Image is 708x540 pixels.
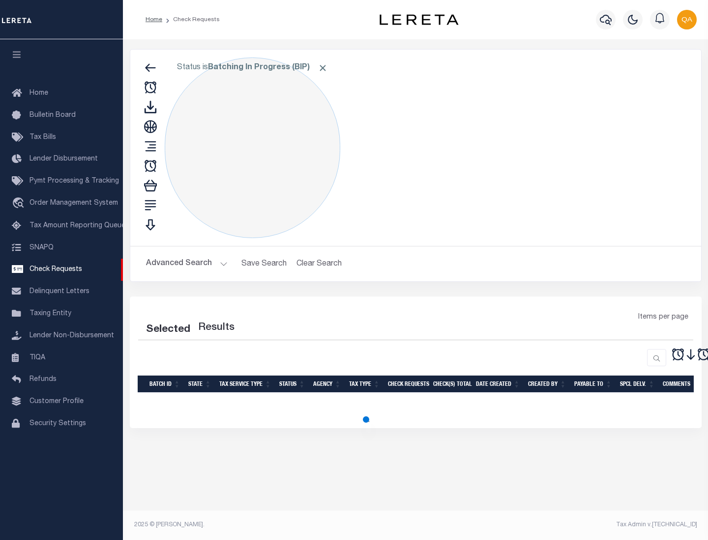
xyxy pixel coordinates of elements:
[29,266,82,273] span: Check Requests
[29,112,76,119] span: Bulletin Board
[318,63,328,73] span: Click to Remove
[162,15,220,24] li: Check Requests
[616,376,659,393] th: Spcl Delv.
[29,178,119,185] span: Pymt Processing & Tracking
[472,376,524,393] th: Date Created
[524,376,570,393] th: Created By
[215,376,275,393] th: Tax Service Type
[570,376,616,393] th: Payable To
[146,322,190,338] div: Selected
[29,222,125,229] span: Tax Amount Reporting Queue
[146,254,228,273] button: Advanced Search
[659,376,703,393] th: Comments
[146,376,184,393] th: Batch Id
[198,320,235,336] label: Results
[165,57,340,238] div: Click to Edit
[127,520,416,529] div: 2025 © [PERSON_NAME].
[29,398,84,405] span: Customer Profile
[236,254,293,273] button: Save Search
[429,376,472,393] th: Check(s) Total
[29,200,118,207] span: Order Management System
[184,376,215,393] th: State
[29,310,71,317] span: Taxing Entity
[29,288,89,295] span: Delinquent Letters
[29,90,48,97] span: Home
[293,254,346,273] button: Clear Search
[208,64,328,72] b: Batching In Progress (BIP)
[29,420,86,427] span: Security Settings
[638,312,688,323] span: Items per page
[677,10,697,29] img: svg+xml;base64,PHN2ZyB4bWxucz0iaHR0cDovL3d3dy53My5vcmcvMjAwMC9zdmciIHBvaW50ZXItZXZlbnRzPSJub25lIi...
[29,376,57,383] span: Refunds
[29,244,54,251] span: SNAPQ
[29,134,56,141] span: Tax Bills
[345,376,384,393] th: Tax Type
[29,156,98,162] span: Lender Disbursement
[384,376,429,393] th: Check Requests
[12,197,28,210] i: travel_explore
[423,520,697,529] div: Tax Admin v.[TECHNICAL_ID]
[29,332,114,339] span: Lender Non-Disbursement
[275,376,309,393] th: Status
[309,376,345,393] th: Agency
[380,14,458,25] img: logo-dark.svg
[146,17,162,23] a: Home
[29,354,45,361] span: TIQA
